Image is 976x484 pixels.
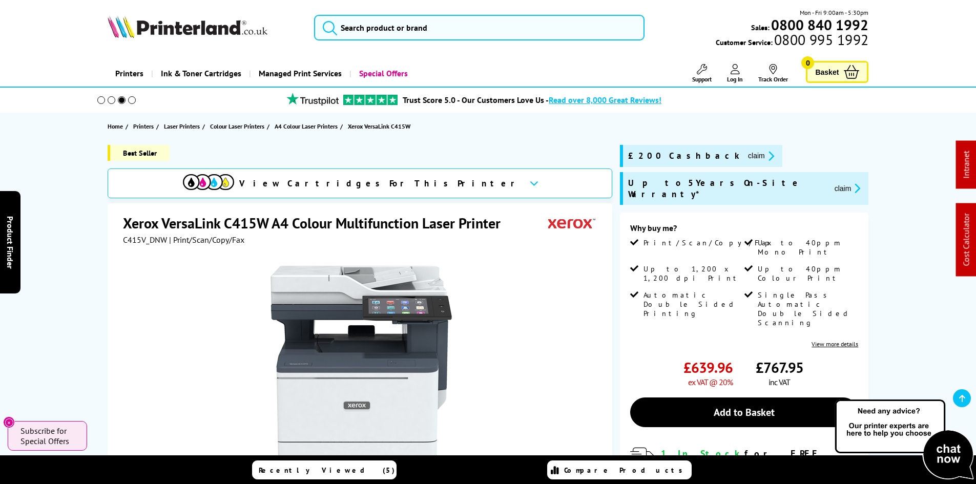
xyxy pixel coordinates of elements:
span: Recently Viewed (5) [259,466,395,475]
b: 0800 840 1992 [771,15,868,34]
a: Trust Score 5.0 - Our Customers Love Us -Read over 8,000 Great Reviews! [403,95,661,105]
span: Sales: [751,23,770,32]
a: Special Offers [349,60,416,87]
span: View Cartridges For This Printer [239,178,521,189]
a: Cost Calculator [961,214,971,266]
img: trustpilot rating [343,95,398,105]
span: Single Pass Automatic Double Sided Scanning [758,290,856,327]
span: Compare Products [564,466,688,475]
a: Printers [108,60,151,87]
span: 0800 995 1992 [773,35,868,45]
span: Product Finder [5,216,15,268]
span: Ink & Toner Cartridges [161,60,241,87]
span: Colour Laser Printers [210,121,264,132]
a: Add to Basket [630,397,858,427]
a: Ink & Toner Cartridges [151,60,249,87]
span: Up to 1,200 x 1,200 dpi Print [643,264,742,283]
span: inc VAT [769,377,790,387]
input: Search product or brand [314,15,645,40]
button: Close [3,416,15,428]
span: C415V_DNW [123,235,167,245]
span: Home [108,121,123,132]
button: promo-description [832,182,864,194]
span: Printers [133,121,154,132]
span: Up to 40ppm Mono Print [758,238,856,257]
button: promo-description [745,150,777,162]
span: Laser Printers [164,121,200,132]
span: Read over 8,000 Great Reviews! [549,95,661,105]
span: Log In [727,75,743,83]
span: Best Seller [108,145,170,161]
span: Up to 5 Years On-Site Warranty* [628,177,826,200]
img: Printerland Logo [108,15,267,38]
span: Mon - Fri 9:00am - 5:30pm [800,8,868,17]
span: Print/Scan/Copy/Fax [643,238,775,247]
img: Xerox [548,214,595,233]
a: Colour Laser Printers [210,121,267,132]
a: Support [692,64,712,83]
span: ex VAT @ 20% [688,377,733,387]
h1: Xerox VersaLink C415W A4 Colour Multifunction Laser Printer [123,214,511,233]
a: View more details [812,340,858,348]
span: Basket [815,65,839,79]
a: Intranet [961,151,971,179]
div: Why buy me? [630,223,858,238]
a: Printerland Logo [108,15,302,40]
span: £767.95 [756,358,803,377]
span: 0 [801,56,814,69]
img: View Cartridges [183,174,234,190]
img: trustpilot rating [282,93,343,106]
a: Home [108,121,126,132]
a: Compare Products [547,460,692,479]
span: Subscribe for Special Offers [20,426,77,446]
a: Track Order [758,64,788,83]
span: A4 Colour Laser Printers [275,121,338,132]
a: Managed Print Services [249,60,349,87]
img: Xerox VersaLink C415W [261,265,462,466]
span: Customer Service: [716,35,868,47]
div: for FREE Next Day Delivery [661,448,858,471]
a: 0800 840 1992 [770,20,868,30]
a: Printers [133,121,156,132]
a: Recently Viewed (5) [252,460,397,479]
a: Basket 0 [806,61,868,83]
span: Automatic Double Sided Printing [643,290,742,318]
a: Xerox VersaLink C415W [348,121,413,132]
span: Support [692,75,712,83]
span: Up to 40ppm Colour Print [758,264,856,283]
span: 1 In Stock [661,448,744,459]
a: Log In [727,64,743,83]
span: Xerox VersaLink C415W [348,121,410,132]
span: £200 Cashback [628,150,740,162]
a: Laser Printers [164,121,202,132]
a: A4 Colour Laser Printers [275,121,340,132]
span: £639.96 [683,358,733,377]
span: | Print/Scan/Copy/Fax [169,235,244,245]
img: Open Live Chat window [833,398,976,482]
